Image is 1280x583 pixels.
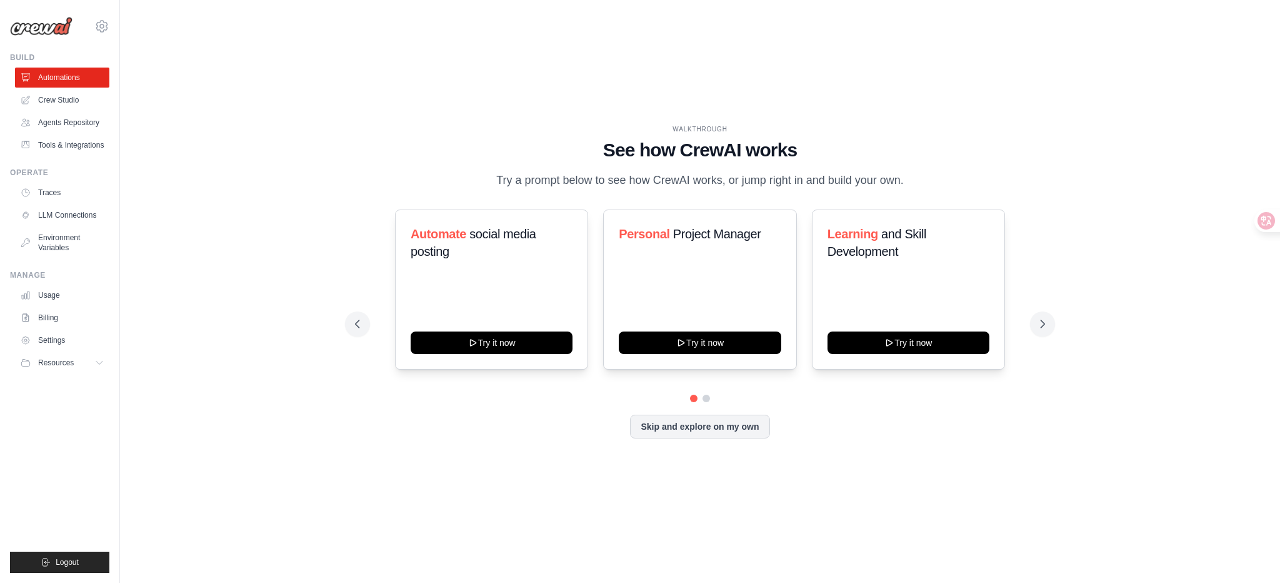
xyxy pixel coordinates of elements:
[15,135,109,155] a: Tools & Integrations
[15,285,109,305] a: Usage
[10,168,109,178] div: Operate
[619,227,669,241] span: Personal
[10,53,109,63] div: Build
[355,139,1045,161] h1: See how CrewAI works
[15,68,109,88] a: Automations
[827,227,878,241] span: Learning
[56,557,79,567] span: Logout
[411,332,572,354] button: Try it now
[15,308,109,328] a: Billing
[15,228,109,258] a: Environment Variables
[827,332,989,354] button: Try it now
[355,124,1045,134] div: WALKTHROUGH
[15,113,109,133] a: Agents Repository
[619,332,781,354] button: Try it now
[490,171,910,190] p: Try a prompt below to see how CrewAI works, or jump right in and build your own.
[411,227,536,258] span: social media posting
[15,183,109,203] a: Traces
[10,270,109,280] div: Manage
[10,552,109,573] button: Logout
[15,330,109,350] a: Settings
[38,358,74,368] span: Resources
[15,205,109,225] a: LLM Connections
[630,415,769,439] button: Skip and explore on my own
[411,227,466,241] span: Automate
[15,90,109,110] a: Crew Studio
[15,353,109,373] button: Resources
[673,227,761,241] span: Project Manager
[10,17,72,36] img: Logo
